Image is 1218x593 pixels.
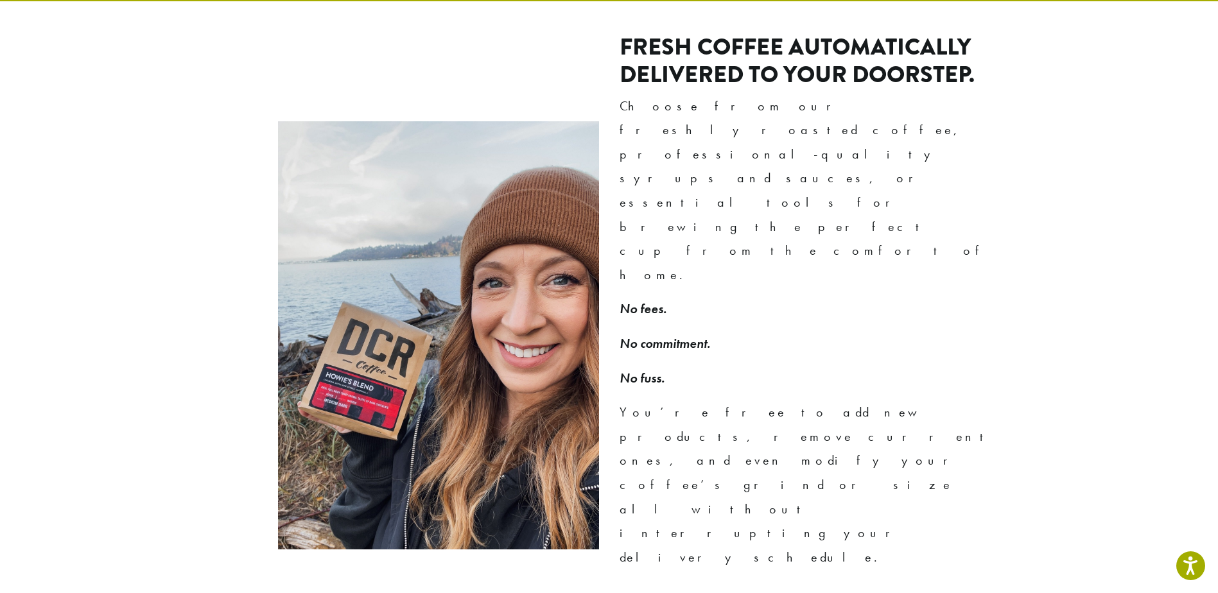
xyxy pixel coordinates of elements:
[620,300,666,317] em: No fees.
[620,400,995,569] p: You’re free to add new products, remove current ones, and even modify your coffee’s grind or size...
[620,370,665,386] em: No fuss.
[620,94,995,288] p: Choose from our freshly roasted coffee, professional-quality syrups and sauces, or essential tool...
[620,33,995,89] h2: Fresh coffee automatically delivered to your doorstep.
[620,335,710,352] em: No commitment.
